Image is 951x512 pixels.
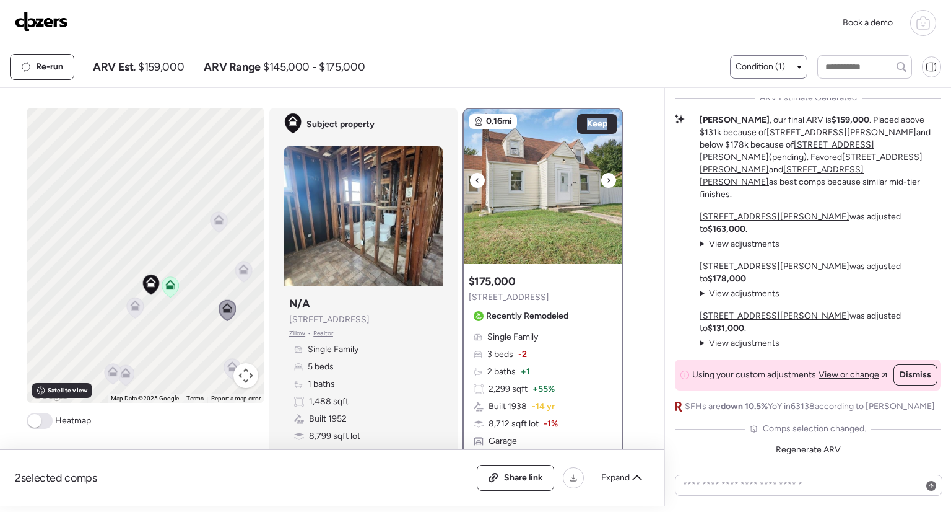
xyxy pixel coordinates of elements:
a: [STREET_ADDRESS][PERSON_NAME] [700,261,849,271]
span: Share link [504,472,543,484]
span: Garage [489,435,517,448]
p: , our final ARV is . Placed above $131k because of and below $178k because of (pending). Favored ... [700,114,941,201]
a: Report a map error [211,395,261,402]
span: -2 [518,348,527,361]
span: Condition (1) [736,61,785,73]
span: -14 yr [532,400,555,413]
a: Terms (opens in new tab) [186,395,204,402]
span: ARV Estimate Generated [760,92,857,104]
span: ARV Est. [93,60,136,74]
span: Map Data ©2025 Google [111,395,179,402]
strong: [PERSON_NAME] [700,115,770,125]
span: Re-run [36,61,63,73]
img: Google [30,387,71,403]
a: [STREET_ADDRESS][PERSON_NAME] [700,311,849,321]
span: 1,488 sqft [309,395,349,408]
strong: $163,000 [708,224,745,234]
span: • [308,329,311,338]
span: -1% [544,418,558,430]
span: 2 baths [487,366,516,378]
img: Logo [15,12,68,32]
span: $159,000 [138,60,184,74]
span: + 1 [521,366,530,378]
span: 0.16mi [486,115,512,128]
span: View adjustments [709,338,779,348]
span: 1 baths [308,378,335,391]
span: Book a demo [843,17,893,28]
span: + 55% [532,383,555,395]
summary: View adjustments [700,288,779,300]
a: [STREET_ADDRESS][PERSON_NAME] [766,127,916,138]
summary: View adjustments [700,337,779,350]
span: Single Family [487,331,538,343]
span: Built 1938 [489,400,527,413]
span: Recently Remodeled [486,310,568,322]
span: 2,299 sqft [489,383,528,395]
span: Single Family [308,343,358,356]
span: Expand [601,472,630,484]
span: Comps selection changed. [763,423,866,435]
a: View or change [819,369,887,381]
p: was adjusted to . [700,211,941,236]
strong: $159,000 [832,115,869,125]
span: SFHs are YoY in 63138 according to [PERSON_NAME] [685,400,935,413]
span: Keep [587,118,607,130]
span: 5 beds [308,361,334,373]
span: 8,712 sqft lot [489,418,539,430]
span: [STREET_ADDRESS] [469,291,549,304]
span: down 10.5% [721,401,768,412]
span: ARV Range [204,60,261,74]
span: Subject property [306,118,375,131]
span: Built 1952 [309,413,347,425]
span: Realtor [313,329,333,338]
p: was adjusted to . [700,310,941,335]
span: Zillow [289,329,306,338]
span: Dismiss [900,369,931,381]
strong: $178,000 [708,273,746,284]
a: [STREET_ADDRESS][PERSON_NAME] [700,211,849,222]
span: Using your custom adjustments [692,369,816,381]
h3: $175,000 [469,274,516,289]
span: $145,000 - $175,000 [263,60,365,74]
a: Open this area in Google Maps (opens a new window) [30,387,71,403]
span: 3 beds [487,348,513,361]
span: View adjustments [709,288,779,299]
span: 8,799 sqft lot [309,430,360,443]
p: was adjusted to . [700,260,941,285]
strong: $131,000 [708,323,744,333]
span: Satellite view [48,386,87,395]
button: Map camera controls [233,363,258,388]
span: View or change [819,369,879,381]
span: Regenerate ARV [776,444,841,455]
span: [STREET_ADDRESS] [289,314,370,326]
span: View adjustments [709,239,779,249]
span: 2 selected comps [15,470,97,485]
span: Heatmap [55,415,91,427]
span: Garage [309,448,337,460]
summary: View adjustments [700,238,779,250]
h3: N/A [289,296,310,311]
